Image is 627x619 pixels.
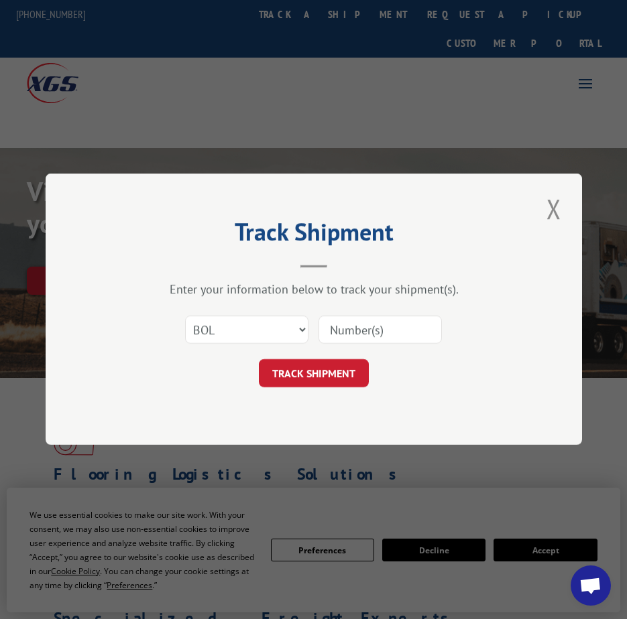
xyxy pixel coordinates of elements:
[259,360,369,388] button: TRACK SHIPMENT
[543,190,565,227] button: Close modal
[113,282,515,297] div: Enter your information below to track your shipment(s).
[571,565,611,606] a: Open chat
[113,222,515,248] h2: Track Shipment
[319,316,442,344] input: Number(s)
